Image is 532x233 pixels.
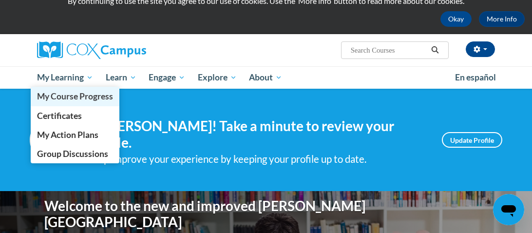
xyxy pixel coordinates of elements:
a: Engage [142,66,191,89]
iframe: Botón para iniciar la ventana de mensajería [493,194,524,225]
span: Learn [106,72,136,83]
span: My Action Plans [37,130,98,140]
span: Explore [198,72,237,83]
span: My Learning [37,72,93,83]
a: Explore [191,66,243,89]
div: Help improve your experience by keeping your profile up to date. [88,151,427,167]
a: More Info [479,11,525,27]
h1: Welcome to the new and improved [PERSON_NAME][GEOGRAPHIC_DATA] [44,198,398,231]
a: Learn [99,66,143,89]
a: My Learning [31,66,99,89]
button: Search [428,44,442,56]
span: En español [455,72,496,82]
a: My Course Progress [31,87,119,106]
a: About [243,66,289,89]
a: En español [449,67,502,88]
a: Update Profile [442,132,502,148]
span: Certificates [37,111,82,121]
span: About [249,72,282,83]
h4: Hi [PERSON_NAME]! Take a minute to review your profile. [88,118,427,151]
a: Certificates [31,106,119,125]
div: Main menu [30,66,502,89]
span: Engage [149,72,185,83]
button: Account Settings [466,41,495,57]
img: Cox Campus [37,41,146,59]
a: My Action Plans [31,125,119,144]
a: Group Discussions [31,144,119,163]
span: Group Discussions [37,149,108,159]
input: Search Courses [350,44,428,56]
a: Cox Campus [37,41,180,59]
button: Okay [440,11,472,27]
img: Profile Image [30,118,74,162]
span: My Course Progress [37,91,113,101]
